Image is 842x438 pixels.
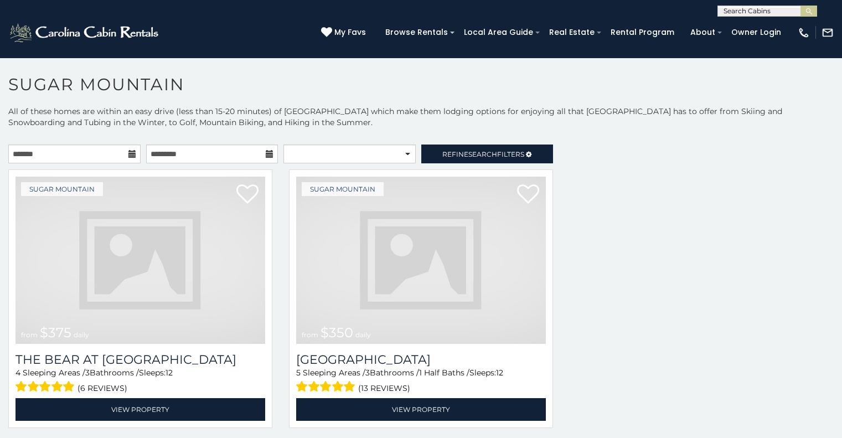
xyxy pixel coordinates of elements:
[296,177,546,344] img: dummy-image.jpg
[296,398,546,421] a: View Property
[296,177,546,344] a: from $350 daily
[296,367,546,395] div: Sleeping Areas / Bathrooms / Sleeps:
[166,368,173,378] span: 12
[302,331,318,339] span: from
[365,368,370,378] span: 3
[468,150,497,158] span: Search
[21,182,103,196] a: Sugar Mountain
[419,368,469,378] span: 1 Half Baths /
[517,183,539,207] a: Add to favorites
[16,367,265,395] div: Sleeping Areas / Bathrooms / Sleeps:
[544,24,600,41] a: Real Estate
[321,324,353,341] span: $350
[355,331,371,339] span: daily
[458,24,539,41] a: Local Area Guide
[40,324,71,341] span: $375
[442,150,524,158] span: Refine Filters
[334,27,366,38] span: My Favs
[321,27,369,39] a: My Favs
[302,182,384,196] a: Sugar Mountain
[16,177,265,344] a: from $375 daily
[358,381,410,395] span: (13 reviews)
[16,352,265,367] h3: The Bear At Sugar Mountain
[21,331,38,339] span: from
[685,24,721,41] a: About
[8,22,162,44] img: White-1-2.png
[726,24,787,41] a: Owner Login
[74,331,89,339] span: daily
[798,27,810,39] img: phone-regular-white.png
[421,145,554,163] a: RefineSearchFilters
[16,352,265,367] a: The Bear At [GEOGRAPHIC_DATA]
[380,24,453,41] a: Browse Rentals
[296,352,546,367] h3: Grouse Moor Lodge
[296,368,301,378] span: 5
[78,381,127,395] span: (6 reviews)
[85,368,90,378] span: 3
[16,398,265,421] a: View Property
[16,368,20,378] span: 4
[16,177,265,344] img: dummy-image.jpg
[822,27,834,39] img: mail-regular-white.png
[496,368,503,378] span: 12
[605,24,680,41] a: Rental Program
[236,183,259,207] a: Add to favorites
[296,352,546,367] a: [GEOGRAPHIC_DATA]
